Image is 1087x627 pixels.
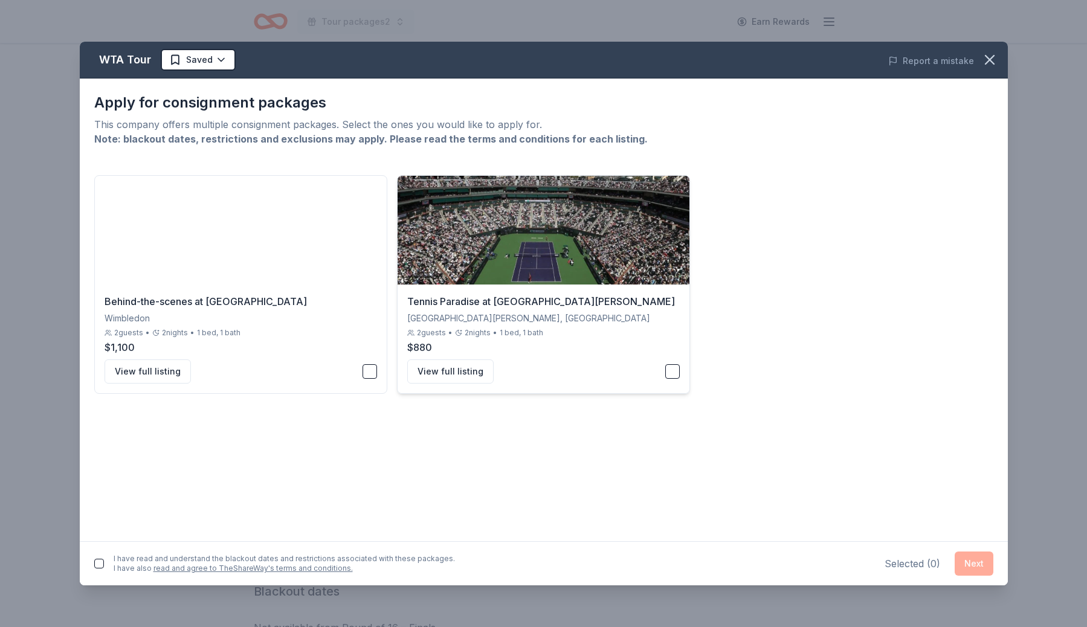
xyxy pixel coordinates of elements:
[407,294,680,309] div: Tennis Paradise at [GEOGRAPHIC_DATA][PERSON_NAME]
[407,311,680,326] div: [GEOGRAPHIC_DATA][PERSON_NAME], [GEOGRAPHIC_DATA]
[105,311,377,326] div: Wimbledon
[94,93,993,112] div: Apply for consignment packages
[99,50,151,69] div: WTA Tour
[417,328,446,338] span: 2 guests
[407,340,680,355] div: $880
[153,564,353,573] a: read and agree to TheShareWay's terms and conditions.
[114,328,143,338] span: 2 guests
[105,359,191,384] button: View full listing
[197,328,240,338] div: 1 bed, 1 bath
[161,49,236,71] button: Saved
[94,132,993,146] div: Note: blackout dates, restrictions and exclusions may apply. Please read the terms and conditions...
[95,176,387,285] img: Behind-the-scenes at Wimbledon
[105,340,377,355] div: $1,100
[448,328,453,338] div: •
[465,328,491,338] span: 2 nights
[146,328,150,338] div: •
[888,54,974,68] button: Report a mistake
[105,294,377,309] div: Behind-the-scenes at [GEOGRAPHIC_DATA]
[94,117,993,132] div: This company offers multiple consignment packages. Select the ones you would like to apply for.
[398,176,689,285] img: Tennis Paradise at Indian Wells
[500,328,543,338] div: 1 bed, 1 bath
[162,328,188,338] span: 2 nights
[493,328,497,338] div: •
[186,53,213,67] span: Saved
[114,554,455,573] div: I have read and understand the blackout dates and restrictions associated with these packages. I ...
[190,328,195,338] div: •
[407,359,494,384] button: View full listing
[885,556,940,571] div: Selected ( 0 )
